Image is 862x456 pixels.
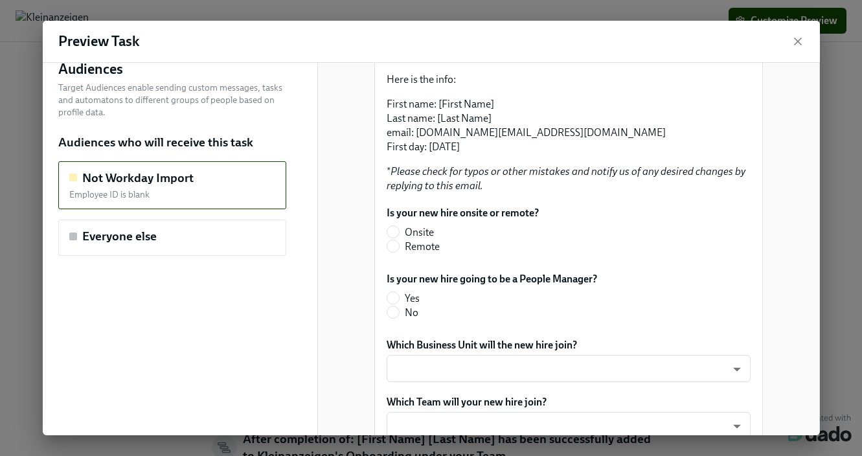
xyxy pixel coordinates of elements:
h5: Not Workday Import [82,170,194,187]
div: Good news! [First Name] [Last Name] has signed the contract and their Workday profile will be com... [385,18,752,194]
div: Everyone else [58,220,286,256]
div: Is your new hire going to be a People Manager?YesNo [385,271,752,326]
h5: Everyone else [82,228,157,245]
div: Which Business Unit will the new hire join?​ [385,337,752,383]
h4: Audiences [58,60,123,79]
div: Which Team will your new hire join?​ [385,394,752,440]
h5: Audiences who will receive this task [58,134,253,151]
div: Is your new hire onsite or remote?OnsiteRemote [385,205,752,260]
p: Target Audiences enable sending custom messages, tasks and automatons to different groups of peop... [58,82,286,119]
div: Employee ID is blank [69,188,275,201]
h4: Preview Task [58,32,139,51]
div: Not Workday ImportEmployee ID is blank [58,161,286,210]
